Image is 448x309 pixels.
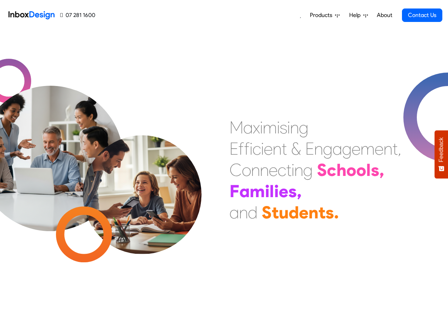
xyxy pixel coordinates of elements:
div: a [229,202,239,223]
div: n [273,138,282,159]
div: e [279,181,288,202]
div: Maximising Efficient & Engagement, Connecting Schools, Families, and Students. [229,117,401,223]
div: i [265,181,270,202]
button: Feedback - Show survey [435,130,448,178]
a: 07 281 1600 [60,11,95,19]
a: Contact Us [402,8,442,22]
div: g [299,117,308,138]
div: e [269,159,278,181]
div: t [272,202,279,223]
div: M [229,117,243,138]
div: F [229,181,239,202]
div: S [317,159,327,181]
a: Products [307,8,342,22]
span: Help [349,11,363,19]
div: e [375,138,384,159]
div: n [314,138,323,159]
div: s [371,159,379,181]
div: C [229,159,242,181]
div: g [323,138,333,159]
span: Feedback [438,137,444,162]
div: s [280,117,287,138]
div: h [336,159,346,181]
div: i [261,138,264,159]
div: f [238,138,244,159]
div: n [260,159,269,181]
div: e [352,138,361,159]
div: a [333,138,342,159]
div: E [305,138,314,159]
div: f [244,138,250,159]
div: c [253,138,261,159]
div: , [379,159,384,181]
div: , [398,138,401,159]
div: a [243,117,253,138]
span: Products [310,11,335,19]
div: S [262,202,272,223]
img: parents_with_child.png [68,106,216,254]
div: l [366,159,371,181]
div: n [251,159,260,181]
div: o [346,159,356,181]
div: . [334,202,339,223]
div: x [253,117,260,138]
div: n [239,202,248,223]
div: l [270,181,274,202]
div: & [291,138,301,159]
div: u [279,202,289,223]
div: n [294,159,303,181]
a: About [375,8,394,22]
div: c [327,159,336,181]
a: Help [346,8,371,22]
div: i [274,181,279,202]
div: i [277,117,280,138]
div: a [239,181,250,202]
div: m [250,181,265,202]
div: m [361,138,375,159]
div: s [325,202,334,223]
div: n [308,202,318,223]
div: c [278,159,286,181]
div: n [290,117,299,138]
div: i [287,117,290,138]
div: s [288,181,297,202]
div: e [264,138,273,159]
div: , [297,181,302,202]
div: n [384,138,392,159]
div: t [282,138,287,159]
div: t [392,138,398,159]
div: i [250,138,253,159]
div: m [263,117,277,138]
div: d [289,202,299,223]
div: d [248,202,257,223]
div: o [356,159,366,181]
div: e [299,202,308,223]
div: o [242,159,251,181]
div: i [291,159,294,181]
div: g [342,138,352,159]
div: t [286,159,291,181]
div: i [260,117,263,138]
div: E [229,138,238,159]
div: g [303,159,313,181]
div: t [318,202,325,223]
